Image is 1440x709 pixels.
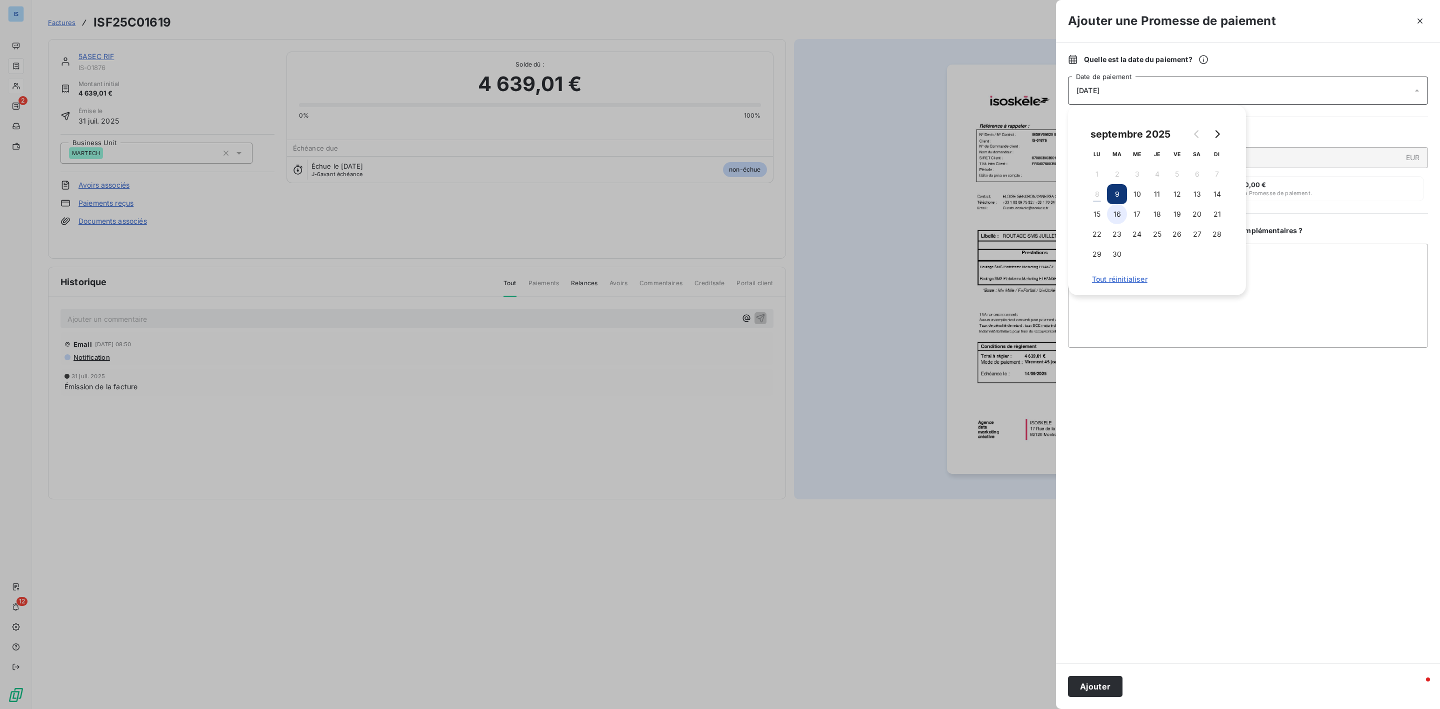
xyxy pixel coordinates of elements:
[1406,675,1430,699] iframe: Intercom live chat
[1207,144,1227,164] th: dimanche
[1167,204,1187,224] button: 19
[1167,184,1187,204] button: 12
[1087,184,1107,204] button: 8
[1244,181,1266,189] span: 0,00 €
[1092,275,1222,283] span: Tout réinitialiser
[1127,184,1147,204] button: 10
[1127,144,1147,164] th: mercredi
[1147,144,1167,164] th: jeudi
[1107,184,1127,204] button: 9
[1167,164,1187,184] button: 5
[1207,204,1227,224] button: 21
[1107,224,1127,244] button: 23
[1076,87,1099,95] span: [DATE]
[1087,164,1107,184] button: 1
[1187,144,1207,164] th: samedi
[1207,164,1227,184] button: 7
[1107,204,1127,224] button: 16
[1167,144,1187,164] th: vendredi
[1068,676,1122,697] button: Ajouter
[1187,184,1207,204] button: 13
[1087,126,1174,142] div: septembre 2025
[1187,124,1207,144] button: Go to previous month
[1187,164,1207,184] button: 6
[1087,244,1107,264] button: 29
[1107,244,1127,264] button: 30
[1087,204,1107,224] button: 15
[1127,224,1147,244] button: 24
[1087,224,1107,244] button: 22
[1207,184,1227,204] button: 14
[1107,164,1127,184] button: 2
[1207,224,1227,244] button: 28
[1087,144,1107,164] th: lundi
[1147,224,1167,244] button: 25
[1187,224,1207,244] button: 27
[1107,144,1127,164] th: mardi
[1187,204,1207,224] button: 20
[1147,164,1167,184] button: 4
[1068,12,1276,30] h3: Ajouter une Promesse de paiement
[1147,184,1167,204] button: 11
[1167,224,1187,244] button: 26
[1127,204,1147,224] button: 17
[1147,204,1167,224] button: 18
[1207,124,1227,144] button: Go to next month
[1084,55,1208,65] span: Quelle est la date du paiement ?
[1127,164,1147,184] button: 3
